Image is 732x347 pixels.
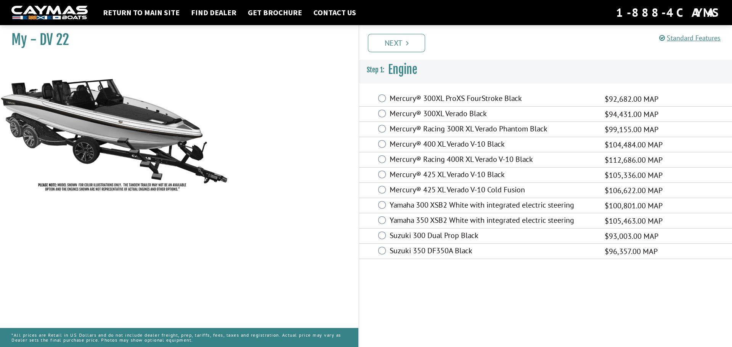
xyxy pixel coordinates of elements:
label: Mercury® 300XL Verado Black [390,109,595,120]
img: white-logo-c9c8dbefe5ff5ceceb0f0178aa75bf4bb51f6bca0971e226c86eb53dfe498488.png [11,6,88,20]
a: Next [368,34,425,52]
label: Yamaha 350 XSB2 White with integrated electric steering [390,216,595,227]
label: Mercury® 425 XL Verado V-10 Black [390,170,595,181]
span: $105,336.00 MAP [605,170,663,181]
label: Mercury® Racing 300R XL Verado Phantom Black [390,124,595,135]
span: $94,431.00 MAP [605,109,658,120]
a: Get Brochure [244,8,306,18]
span: $104,484.00 MAP [605,139,663,150]
ul: Pagination [366,33,732,52]
span: $112,686.00 MAP [605,154,663,166]
span: $106,622.00 MAP [605,185,663,196]
h3: Engine [359,56,732,84]
p: *All prices are Retail in US Dollars and do not include dealer freight, prep, tariffs, fees, taxe... [11,329,347,346]
div: 1-888-4CAYMAS [616,4,721,21]
label: Mercury® 425 XL Verado V-10 Cold Fusion [390,185,595,196]
a: Contact Us [310,8,360,18]
h1: My - DV 22 [11,31,339,48]
label: Suzuki 350 DF350A Black [390,246,595,257]
label: Suzuki 300 Dual Prop Black [390,231,595,242]
span: $93,003.00 MAP [605,230,658,242]
span: $100,801.00 MAP [605,200,663,211]
a: Standard Features [659,34,721,42]
span: $92,682.00 MAP [605,93,658,105]
label: Mercury® Racing 400R XL Verado V-10 Black [390,155,595,166]
span: $96,357.00 MAP [605,246,658,257]
a: Find Dealer [187,8,240,18]
span: $105,463.00 MAP [605,215,663,227]
span: $99,155.00 MAP [605,124,658,135]
label: Mercury® 300XL ProXS FourStroke Black [390,94,595,105]
label: Mercury® 400 XL Verado V-10 Black [390,139,595,150]
label: Yamaha 300 XSB2 White with integrated electric steering [390,200,595,211]
a: Return to main site [99,8,183,18]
